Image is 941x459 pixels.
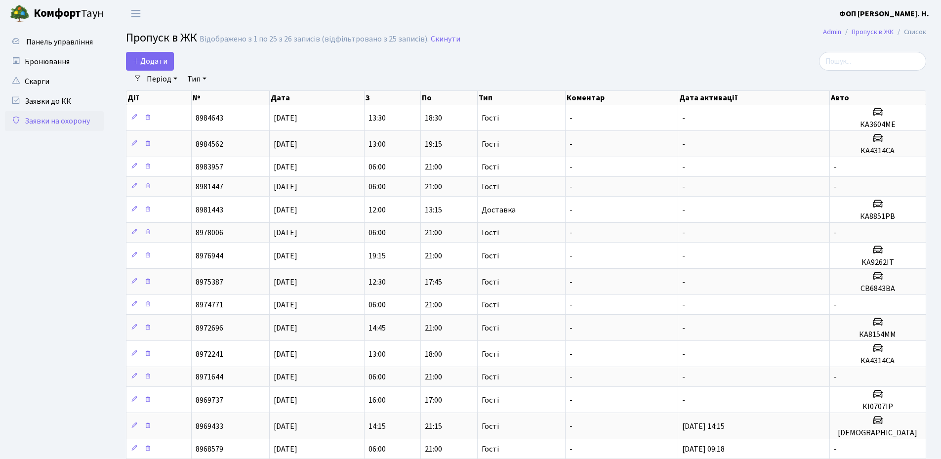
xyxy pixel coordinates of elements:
span: [DATE] [274,372,297,382]
span: 13:15 [425,205,442,215]
h5: КА8154ММ [834,330,922,339]
span: Гості [482,183,499,191]
span: [DATE] [274,349,297,360]
span: [DATE] [274,250,297,261]
span: 8968579 [196,444,223,455]
h5: КА3604МЕ [834,120,922,129]
span: Гості [482,324,499,332]
span: - [570,205,573,215]
span: 21:00 [425,227,442,238]
span: 8969433 [196,421,223,432]
span: 21:00 [425,372,442,382]
h5: [DEMOGRAPHIC_DATA] [834,428,922,438]
span: - [834,162,837,172]
span: 8969737 [196,395,223,406]
span: [DATE] 09:18 [682,444,725,455]
span: - [682,181,685,192]
span: Гості [482,140,499,148]
span: Панель управління [26,37,93,47]
h5: КА8851РВ [834,212,922,221]
span: - [834,444,837,455]
span: Таун [34,5,104,22]
span: Гості [482,229,499,237]
a: Заявки до КК [5,91,104,111]
span: - [682,162,685,172]
span: [DATE] [274,227,297,238]
th: Дата активації [678,91,830,105]
span: 21:00 [425,299,442,310]
span: 16:00 [368,395,386,406]
span: - [682,205,685,215]
h5: КА4314СА [834,356,922,366]
span: - [570,277,573,288]
span: Гості [482,114,499,122]
a: Панель управління [5,32,104,52]
h5: КІ0707ІР [834,402,922,412]
span: 19:15 [368,250,386,261]
span: - [682,299,685,310]
a: ФОП [PERSON_NAME]. Н. [839,8,929,20]
span: 17:00 [425,395,442,406]
span: 06:00 [368,181,386,192]
span: - [682,277,685,288]
span: - [570,250,573,261]
th: Коментар [566,91,678,105]
a: Скинути [431,35,460,44]
span: Гості [482,252,499,260]
span: 06:00 [368,227,386,238]
span: Гості [482,163,499,171]
span: 21:15 [425,421,442,432]
span: 06:00 [368,444,386,455]
h5: KA9262IT [834,258,922,267]
h5: СВ6843ВА [834,284,922,293]
h5: КА4314СА [834,146,922,156]
span: Гості [482,278,499,286]
span: 8978006 [196,227,223,238]
span: 21:00 [425,444,442,455]
a: Тип [183,71,210,87]
span: 06:00 [368,162,386,172]
span: 8976944 [196,250,223,261]
span: 21:00 [425,323,442,334]
a: Період [143,71,181,87]
span: 21:00 [425,181,442,192]
span: - [834,299,837,310]
span: 12:30 [368,277,386,288]
span: - [570,227,573,238]
span: - [570,349,573,360]
span: 8981443 [196,205,223,215]
span: [DATE] 14:15 [682,421,725,432]
span: - [834,372,837,382]
span: [DATE] [274,181,297,192]
span: [DATE] [274,113,297,124]
span: 8972696 [196,323,223,334]
span: 8975387 [196,277,223,288]
span: 8971644 [196,372,223,382]
li: Список [894,27,926,38]
span: [DATE] [274,162,297,172]
span: - [682,395,685,406]
span: Доставка [482,206,516,214]
span: - [570,323,573,334]
a: Додати [126,52,174,71]
span: - [682,349,685,360]
span: 13:00 [368,139,386,150]
img: logo.png [10,4,30,24]
span: [DATE] [274,323,297,334]
span: 18:30 [425,113,442,124]
b: ФОП [PERSON_NAME]. Н. [839,8,929,19]
span: 14:15 [368,421,386,432]
span: 18:00 [425,349,442,360]
a: Пропуск в ЖК [852,27,894,37]
span: Пропуск в ЖК [126,29,197,46]
span: 8983957 [196,162,223,172]
a: Заявки на охорону [5,111,104,131]
span: - [570,162,573,172]
span: - [834,227,837,238]
span: Додати [132,56,167,67]
th: Дата [270,91,365,105]
span: 21:00 [425,162,442,172]
input: Пошук... [819,52,926,71]
span: 8984643 [196,113,223,124]
span: Гості [482,445,499,453]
